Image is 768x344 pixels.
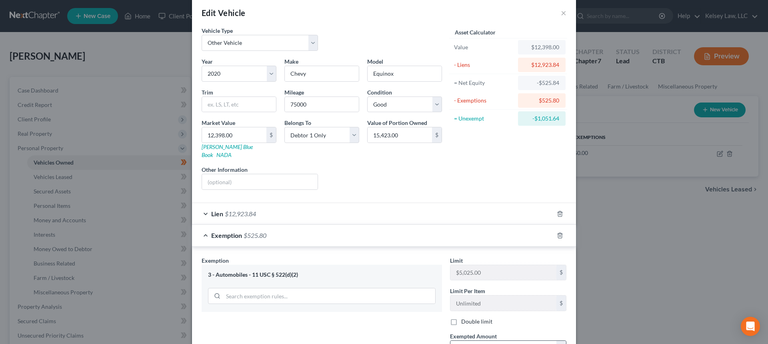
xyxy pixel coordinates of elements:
[244,231,266,239] span: $525.80
[208,271,436,279] div: 3 - Automobiles - 11 USC § 522(d)(2)
[454,115,514,123] div: = Unexempt
[561,8,566,18] button: ×
[284,119,311,126] span: Belongs To
[450,265,556,280] input: --
[202,165,248,174] label: Other Information
[454,61,514,69] div: - Liens
[202,7,246,18] div: Edit Vehicle
[225,210,256,217] span: $12,923.84
[450,287,485,295] label: Limit Per Item
[202,174,318,189] input: (optional)
[202,119,235,127] label: Market Value
[266,127,276,143] div: $
[454,43,514,51] div: Value
[285,66,359,81] input: ex. Nissan
[367,57,383,66] label: Model
[202,97,276,112] input: ex. LS, LT, etc
[284,58,298,65] span: Make
[202,88,213,97] label: Trim
[216,151,232,158] a: NADA
[367,119,427,127] label: Value of Portion Owned
[202,57,213,66] label: Year
[556,265,566,280] div: $
[741,317,760,336] div: Open Intercom Messenger
[455,28,496,36] label: Asset Calculator
[524,61,559,69] div: $12,923.84
[524,79,559,87] div: -$525.84
[556,296,566,311] div: $
[202,127,266,143] input: 0.00
[454,97,514,105] div: - Exemptions
[524,97,559,105] div: $525.80
[202,257,229,264] span: Exemption
[454,79,514,87] div: = Net Equity
[211,231,242,239] span: Exemption
[461,318,492,326] label: Double limit
[432,127,442,143] div: $
[223,288,435,304] input: Search exemption rules...
[368,66,442,81] input: ex. Altima
[450,296,556,311] input: --
[284,88,304,97] label: Mileage
[211,210,223,217] span: Lien
[524,43,559,51] div: $12,398.00
[450,333,497,340] span: Exempted Amount
[450,257,463,264] span: Limit
[524,115,559,123] div: -$1,051.64
[368,127,432,143] input: 0.00
[367,88,392,97] label: Condition
[202,143,253,158] a: [PERSON_NAME] Blue Book
[202,26,233,35] label: Vehicle Type
[285,97,359,112] input: --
